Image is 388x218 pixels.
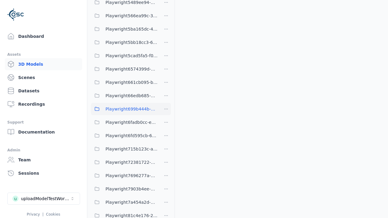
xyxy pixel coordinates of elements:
a: Recordings [5,98,82,110]
a: Sessions [5,167,82,179]
span: Playwright7696277a-947a-4658-a7a1-08926d8217bc [105,172,158,179]
span: Playwright5cad5fa5-f040-416b-ac81-19baa76f6740 [105,52,158,59]
span: Playwright661cb095-b2d3-4a40-b17c-b8dc325f74af [105,79,158,86]
button: Playwright7696277a-947a-4658-a7a1-08926d8217bc [91,170,158,182]
img: Logo [7,6,24,23]
a: 3D Models [5,58,82,70]
button: Playwright5ba165dc-4089-478a-8d09-304bc8481d88 [91,23,158,35]
span: Playwright7903b4ee-881f-4f67-a077-5decdb0bfac3 [105,185,158,193]
span: Playwright5bb18cc3-6009-4845-b7f0-56397e98b07f [105,39,158,46]
a: Datasets [5,85,82,97]
button: Playwright5cad5fa5-f040-416b-ac81-19baa76f6740 [91,50,158,62]
button: Playwright5bb18cc3-6009-4845-b7f0-56397e98b07f [91,36,158,48]
a: Privacy [27,212,40,216]
span: Playwright72381722-26d0-4474-b846-98dbb3d57739 [105,159,158,166]
span: Playwright66edb685-8523-4a35-9d9e-48a05c11847b [105,92,158,99]
button: Playwright6574399d-a327-4c0b-b815-4ca0363f663d [91,63,158,75]
a: Cookies [46,212,60,216]
a: Scenes [5,71,82,84]
span: Playwright699b444b-1490-4b91-a432-998156f59cb9 [105,105,158,113]
button: Playwright6fadb0cc-edc0-4fea-9072-369268bd9eb3 [91,116,158,128]
button: Playwright66edb685-8523-4a35-9d9e-48a05c11847b [91,90,158,102]
button: Playwright699b444b-1490-4b91-a432-998156f59cb9 [91,103,158,115]
button: Playwright566ea99c-3a1d-4937-bbf5-4f366c98c498 [91,10,158,22]
span: Playwright566ea99c-3a1d-4937-bbf5-4f366c98c498 [105,12,158,19]
button: Playwright661cb095-b2d3-4a40-b17c-b8dc325f74af [91,76,158,88]
span: Playwright7a454a2d-853d-4aab-b41f-b2d8158e5656 [105,199,158,206]
button: Playwright6fd595cb-6028-4415-b431-1883765d6032 [91,130,158,142]
div: uploadModelTestWorkspace [21,196,70,202]
a: Team [5,154,82,166]
a: Dashboard [5,30,82,42]
div: Admin [7,147,80,154]
button: Playwright715b123c-a835-4a65-8ece-9ded38a37e45 [91,143,158,155]
button: Playwright7a454a2d-853d-4aab-b41f-b2d8158e5656 [91,196,158,208]
button: Playwright72381722-26d0-4474-b846-98dbb3d57739 [91,156,158,168]
button: Select a workspace [7,193,80,205]
div: Support [7,119,80,126]
span: Playwright6fadb0cc-edc0-4fea-9072-369268bd9eb3 [105,119,158,126]
span: Playwright715b123c-a835-4a65-8ece-9ded38a37e45 [105,145,158,153]
button: Playwright7903b4ee-881f-4f67-a077-5decdb0bfac3 [91,183,158,195]
div: Assets [7,51,80,58]
span: Playwright5ba165dc-4089-478a-8d09-304bc8481d88 [105,25,158,33]
a: Documentation [5,126,82,138]
span: | [42,212,44,216]
span: Playwright6574399d-a327-4c0b-b815-4ca0363f663d [105,65,158,73]
span: Playwright6fd595cb-6028-4415-b431-1883765d6032 [105,132,158,139]
div: u [12,196,18,202]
